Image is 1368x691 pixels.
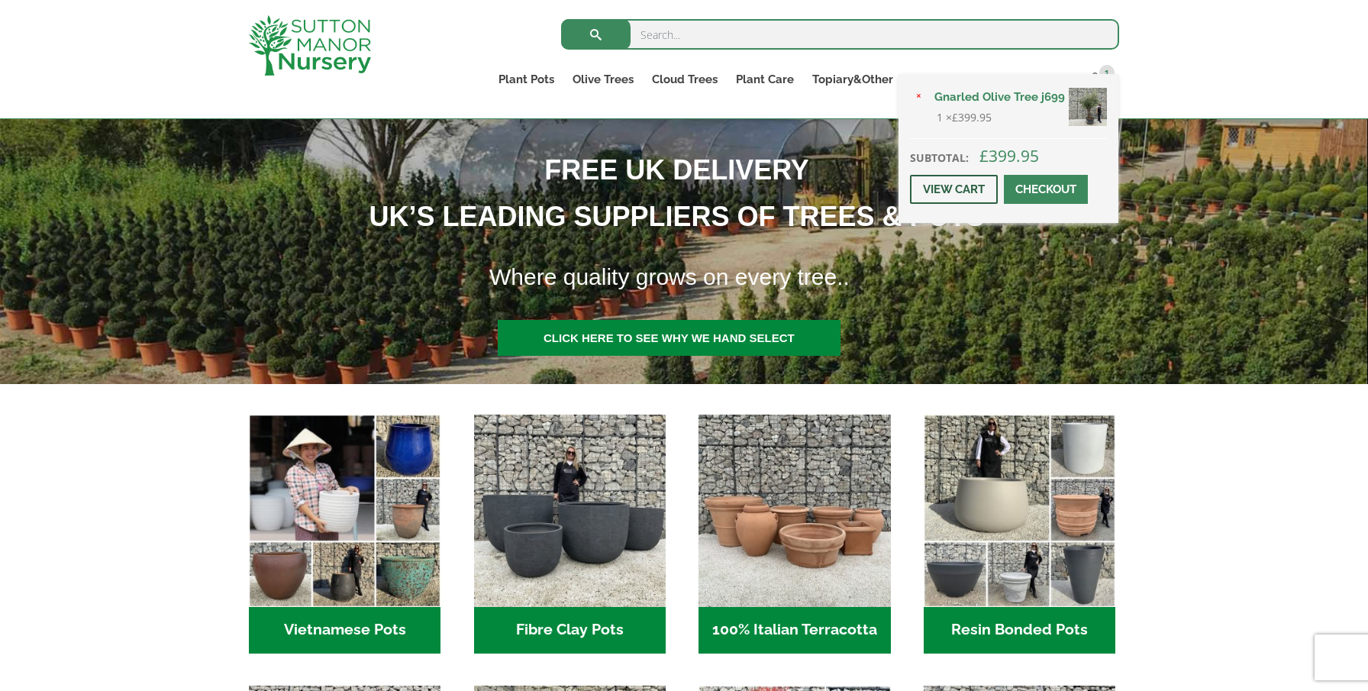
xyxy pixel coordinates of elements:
span: £ [979,145,989,166]
a: Checkout [1004,175,1088,204]
span: £ [952,110,958,124]
img: Home - 8194B7A3 2818 4562 B9DD 4EBD5DC21C71 1 105 c 1 [474,415,666,606]
a: Visit product category Resin Bonded Pots [924,415,1115,654]
a: Remove Gnarled Olive Tree j699 from basket [910,89,927,106]
h2: 100% Italian Terracotta [699,607,890,654]
bdi: 399.95 [952,110,992,124]
h2: Fibre Clay Pots [474,607,666,654]
h1: FREE UK DELIVERY UK’S LEADING SUPPLIERS OF TREES & POTS [115,147,1219,240]
a: View cart [910,175,998,204]
h2: Vietnamese Pots [249,607,440,654]
a: Visit product category Vietnamese Pots [249,415,440,654]
img: Home - 1B137C32 8D99 4B1A AA2F 25D5E514E47D 1 105 c [699,415,890,606]
a: Visit product category 100% Italian Terracotta [699,415,890,654]
a: Contact [1018,69,1080,90]
img: Gnarled Olive Tree j699 [1069,88,1107,126]
a: Visit product category Fibre Clay Pots [474,415,666,654]
a: About [902,69,954,90]
a: 1 [1080,69,1119,90]
a: Topiary&Other [803,69,902,90]
a: Delivery [954,69,1018,90]
a: Plant Care [727,69,803,90]
a: Plant Pots [489,69,563,90]
img: Home - 6E921A5B 9E2F 4B13 AB99 4EF601C89C59 1 105 c [249,415,440,606]
img: logo [249,15,371,76]
span: 1 × [937,108,992,127]
img: Home - 67232D1B A461 444F B0F6 BDEDC2C7E10B 1 105 c [924,415,1115,606]
input: Search... [561,19,1119,50]
a: Olive Trees [563,69,643,90]
strong: Subtotal: [910,150,969,165]
span: 1 [1099,65,1115,80]
h2: Resin Bonded Pots [924,607,1115,654]
h1: Where quality grows on every tree.. [470,254,1221,300]
a: Gnarled Olive Tree j699 [925,86,1107,108]
bdi: 399.95 [979,145,1039,166]
a: Cloud Trees [643,69,727,90]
